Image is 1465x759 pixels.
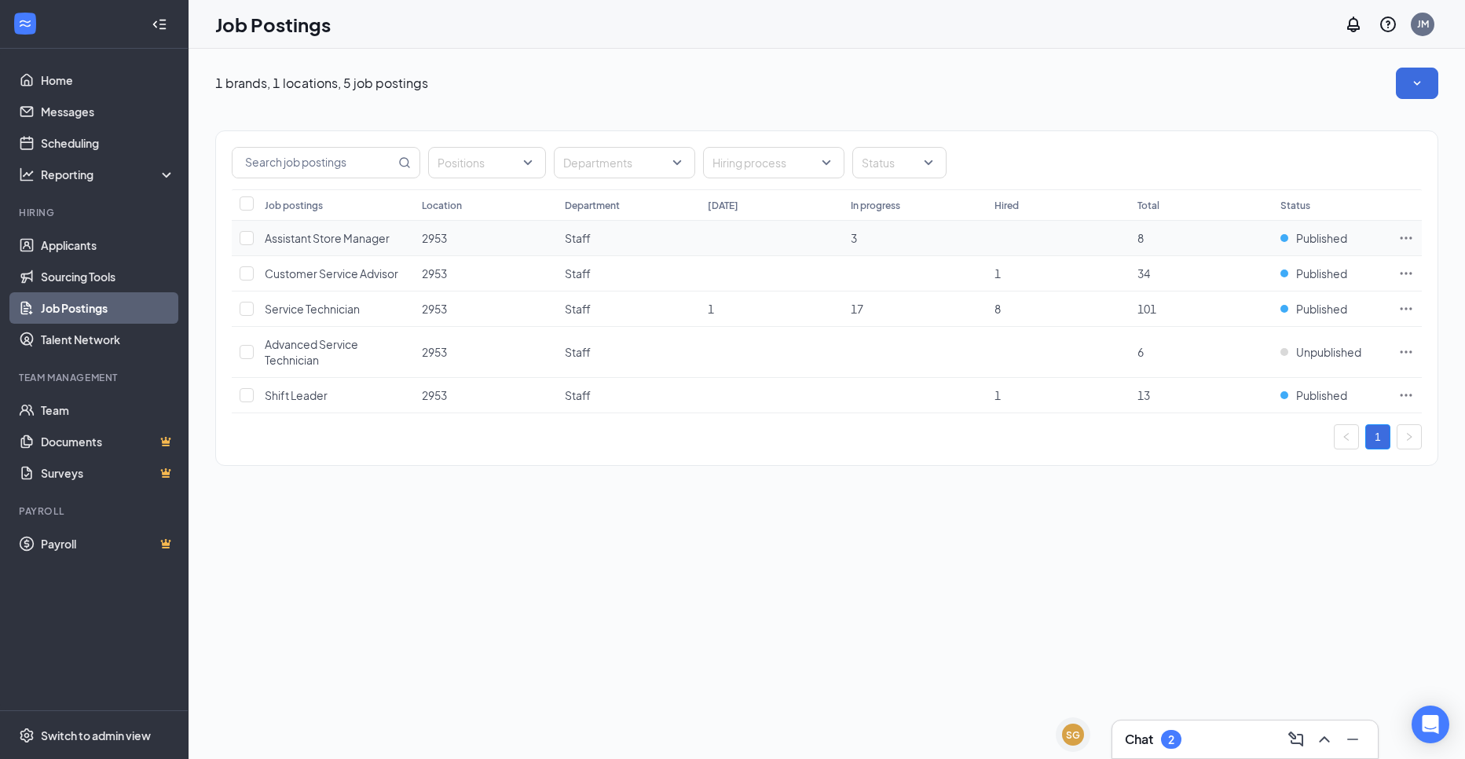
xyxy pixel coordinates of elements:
[565,266,591,280] span: Staff
[565,345,591,359] span: Staff
[41,261,175,292] a: Sourcing Tools
[1296,266,1347,281] span: Published
[265,231,390,245] span: Assistant Store Manager
[1296,387,1347,403] span: Published
[1344,15,1363,34] svg: Notifications
[398,156,411,169] svg: MagnifyingGlass
[19,167,35,182] svg: Analysis
[1334,424,1359,449] li: Previous Page
[414,221,557,256] td: 2953
[994,388,1001,402] span: 1
[1340,727,1365,752] button: Minimize
[994,302,1001,316] span: 8
[41,64,175,96] a: Home
[41,229,175,261] a: Applicants
[422,199,462,212] div: Location
[422,388,447,402] span: 2953
[41,96,175,127] a: Messages
[422,266,447,280] span: 2953
[1342,432,1351,442] span: left
[19,206,172,219] div: Hiring
[1334,424,1359,449] button: left
[265,199,323,212] div: Job postings
[422,231,447,245] span: 2953
[1296,230,1347,246] span: Published
[1397,424,1422,449] button: right
[152,16,167,32] svg: Collapse
[19,728,35,743] svg: Settings
[414,327,557,378] td: 2953
[265,302,360,316] span: Service Technician
[851,231,857,245] span: 3
[1168,733,1174,746] div: 2
[1379,15,1397,34] svg: QuestionInfo
[700,189,843,221] th: [DATE]
[41,528,175,559] a: PayrollCrown
[41,127,175,159] a: Scheduling
[17,16,33,31] svg: WorkstreamLogo
[1125,731,1153,748] h3: Chat
[19,504,172,518] div: Payroll
[565,231,591,245] span: Staff
[422,345,447,359] span: 2953
[265,337,358,367] span: Advanced Service Technician
[215,75,428,92] p: 1 brands, 1 locations, 5 job postings
[41,324,175,355] a: Talent Network
[41,292,175,324] a: Job Postings
[1366,425,1390,449] a: 1
[1398,387,1414,403] svg: Ellipses
[1409,75,1425,91] svg: SmallChevronDown
[1405,432,1414,442] span: right
[1137,388,1150,402] span: 13
[265,266,398,280] span: Customer Service Advisor
[1412,706,1449,743] div: Open Intercom Messenger
[994,266,1001,280] span: 1
[19,371,172,384] div: Team Management
[1137,302,1156,316] span: 101
[41,457,175,489] a: SurveysCrown
[265,388,328,402] span: Shift Leader
[215,11,331,38] h1: Job Postings
[1398,266,1414,281] svg: Ellipses
[1365,424,1390,449] li: 1
[1287,730,1306,749] svg: ComposeMessage
[1398,344,1414,360] svg: Ellipses
[1417,17,1429,31] div: JM
[557,327,700,378] td: Staff
[1398,230,1414,246] svg: Ellipses
[414,378,557,413] td: 2953
[41,426,175,457] a: DocumentsCrown
[233,148,395,178] input: Search job postings
[1397,424,1422,449] li: Next Page
[41,167,176,182] div: Reporting
[1137,345,1144,359] span: 6
[1343,730,1362,749] svg: Minimize
[843,189,986,221] th: In progress
[1398,301,1414,317] svg: Ellipses
[1130,189,1273,221] th: Total
[41,728,151,743] div: Switch to admin view
[557,221,700,256] td: Staff
[565,302,591,316] span: Staff
[987,189,1130,221] th: Hired
[1312,727,1337,752] button: ChevronUp
[414,291,557,327] td: 2953
[708,302,714,316] span: 1
[1137,231,1144,245] span: 8
[1296,344,1361,360] span: Unpublished
[1273,189,1390,221] th: Status
[557,256,700,291] td: Staff
[1396,68,1438,99] button: SmallChevronDown
[1315,730,1334,749] svg: ChevronUp
[557,378,700,413] td: Staff
[557,291,700,327] td: Staff
[1296,301,1347,317] span: Published
[851,302,863,316] span: 17
[414,256,557,291] td: 2953
[565,199,620,212] div: Department
[422,302,447,316] span: 2953
[1284,727,1309,752] button: ComposeMessage
[1066,728,1080,742] div: SG
[565,388,591,402] span: Staff
[41,394,175,426] a: Team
